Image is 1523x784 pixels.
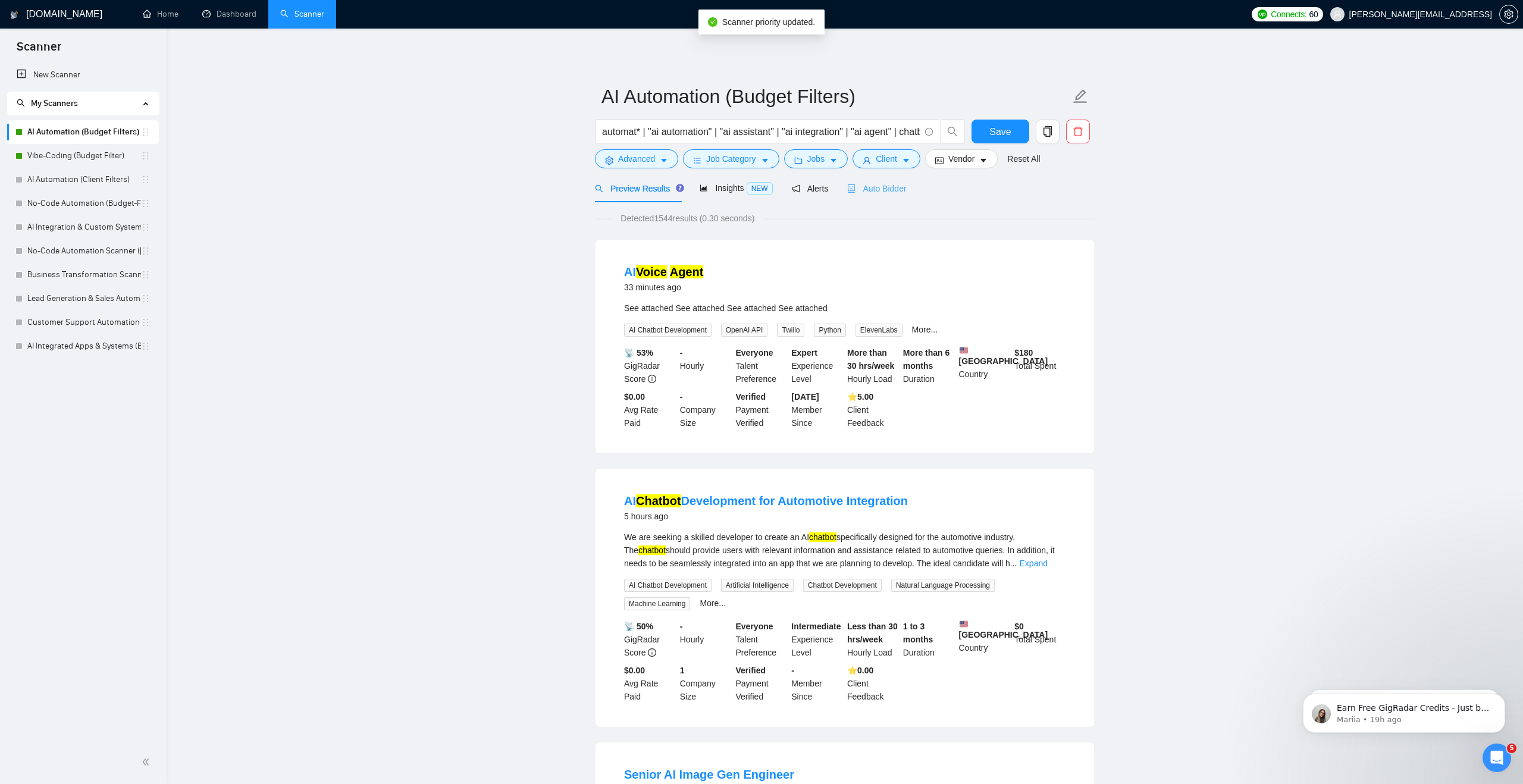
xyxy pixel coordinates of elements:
span: holder [141,199,151,208]
b: More than 30 hrs/week [847,348,894,371]
div: Member Since [789,390,845,429]
b: 1 to 3 months [903,622,933,644]
span: holder [141,341,151,351]
div: Hourly Load [845,620,901,659]
span: ElevenLabs [855,324,902,337]
a: dashboardDashboard [202,9,256,19]
b: ⭐️ 5.00 [847,392,873,402]
button: barsJob Categorycaret-down [683,149,779,168]
button: folderJobscaret-down [784,149,848,168]
button: search [941,120,964,143]
span: Client [876,152,897,165]
b: Everyone [736,622,773,631]
span: Detected 1544 results (0.30 seconds) [612,212,763,225]
span: edit [1073,89,1088,104]
a: Lead Generation & Sales Automation ([PERSON_NAME]) [27,287,141,311]
a: Vibe-Coding (Budget Filter) [27,144,141,168]
div: 33 minutes ago [624,280,703,294]
a: AI Integration & Custom Systems Scanner ([PERSON_NAME]) [27,215,141,239]
button: setting [1499,5,1518,24]
mark: chatbot [809,532,836,542]
div: Country [957,620,1013,659]
b: More than 6 months [903,348,950,371]
li: New Scanner [7,63,159,87]
div: 5 hours ago [624,509,908,523]
div: Payment Verified [734,390,789,429]
span: AI Chatbot Development [624,579,712,592]
b: $ 180 [1014,348,1033,357]
span: search [595,184,603,193]
a: searchScanner [280,9,324,19]
mark: Chatbot [636,494,681,507]
span: delete [1067,126,1089,137]
img: 🇺🇸 [960,346,968,355]
span: Preview Results [595,184,681,193]
span: My Scanners [17,98,78,108]
span: Vendor [948,152,974,165]
div: See attached See attached See attached See attached [624,302,1066,315]
button: delete [1066,120,1090,143]
span: holder [141,127,151,137]
img: logo [10,5,18,24]
div: Talent Preference [734,620,789,659]
a: AI Automation (Client Filters) [27,168,141,192]
li: AI Automation (Budget Filters) [7,120,159,144]
div: Member Since [789,664,845,703]
div: Hourly [678,346,734,385]
span: info-circle [648,648,656,657]
a: Senior AI Image Gen Engineer [624,768,794,781]
span: AI Chatbot Development [624,324,712,337]
span: caret-down [829,156,838,165]
span: idcard [935,156,944,165]
span: Artificial Intelligence [721,579,794,592]
span: Twilio [777,324,804,337]
a: AI Automation (Budget Filters) [27,120,141,144]
span: info-circle [925,128,933,136]
span: holder [141,294,151,303]
div: We are seeking a skilled developer to create an AI specifically designed for the automotive indus... [624,531,1066,570]
a: New Scanner [17,63,149,87]
span: search [941,126,964,137]
span: holder [141,246,151,256]
input: Search Freelance Jobs... [602,124,920,139]
a: AIVoice Agent [624,265,703,278]
div: Hourly [678,620,734,659]
span: area-chart [700,184,708,192]
span: holder [141,222,151,232]
li: No-Code Automation Scanner (Ivan) [7,239,159,263]
a: Expand [1020,559,1048,568]
b: Intermediate [791,622,841,631]
b: Verified [736,666,766,675]
b: Everyone [736,348,773,357]
div: Talent Preference [734,346,789,385]
b: 1 [680,666,685,675]
mark: Voice [636,265,667,278]
span: NEW [747,182,773,195]
span: Save [989,124,1011,139]
span: copy [1036,126,1059,137]
span: ... [1010,559,1017,568]
span: OpenAI API [721,324,768,337]
b: - [680,392,683,402]
b: 📡 50% [624,622,653,631]
input: Scanner name... [601,81,1070,111]
button: idcardVendorcaret-down [925,149,998,168]
div: Avg Rate Paid [622,664,678,703]
li: AI Automation (Client Filters) [7,168,159,192]
button: settingAdvancedcaret-down [595,149,678,168]
button: Save [972,120,1029,143]
span: caret-down [660,156,668,165]
a: AIChatbotDevelopment for Automotive Integration [624,494,908,507]
iframe: Intercom notifications message [1285,669,1523,752]
b: ⭐️ 0.00 [847,666,873,675]
span: Scanner [7,38,71,63]
div: Total Spent [1012,346,1068,385]
b: - [680,622,683,631]
a: Business Transformation Scanner ([PERSON_NAME]) [27,263,141,287]
button: copy [1036,120,1060,143]
b: [DATE] [791,392,819,402]
span: robot [847,184,855,193]
span: Natural Language Processing [891,579,995,592]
